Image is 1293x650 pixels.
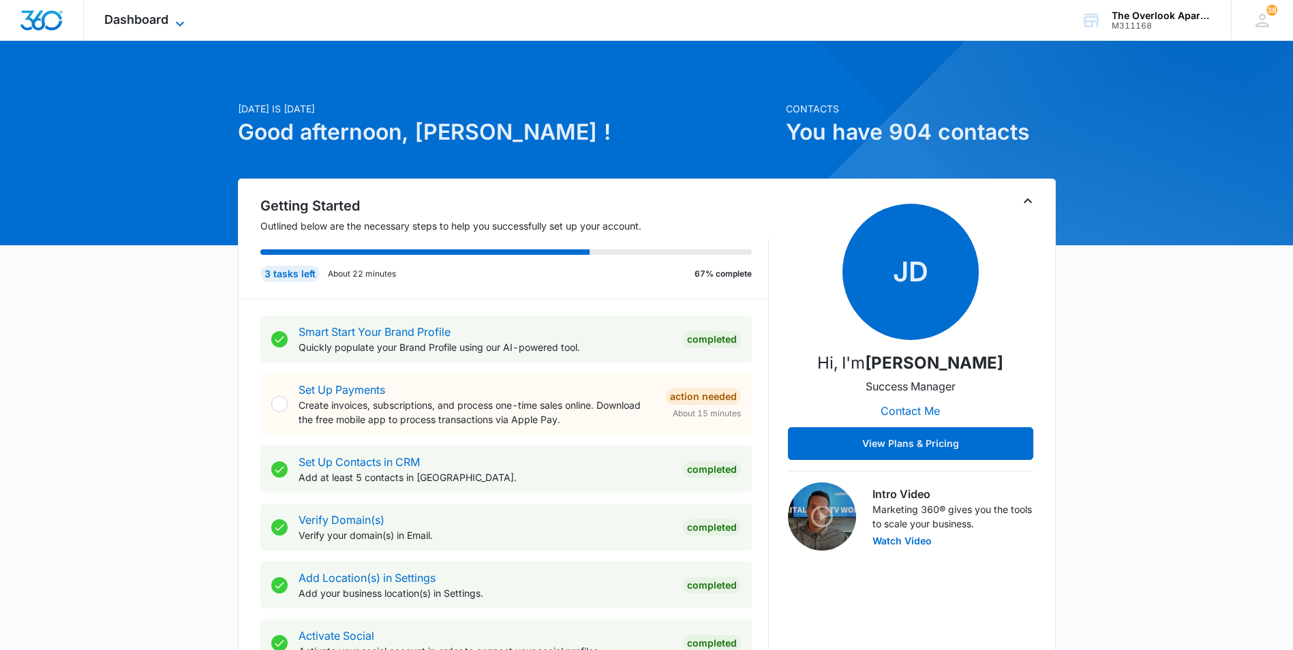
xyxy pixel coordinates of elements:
h3: Intro Video [872,486,1033,502]
p: 67% complete [695,268,752,280]
a: Add Location(s) in Settings [299,571,436,585]
p: Add your business location(s) in Settings. [299,586,672,600]
span: JD [842,204,979,340]
h2: Getting Started [260,196,769,216]
p: Contacts [786,102,1056,116]
div: notifications count [1266,5,1277,16]
span: 38 [1266,5,1277,16]
h1: Good afternoon, [PERSON_NAME] ! [238,116,778,149]
a: Smart Start Your Brand Profile [299,325,451,339]
div: account name [1112,10,1211,21]
button: Watch Video [872,536,932,546]
p: Success Manager [866,378,956,394]
a: Set Up Contacts in CRM [299,455,420,469]
p: Quickly populate your Brand Profile using our AI-powered tool. [299,340,672,354]
span: Dashboard [104,12,168,27]
p: Add at least 5 contacts in [GEOGRAPHIC_DATA]. [299,470,672,484]
div: Completed [683,577,741,593]
div: Completed [683,519,741,536]
h1: You have 904 contacts [786,116,1056,149]
a: Activate Social [299,629,374,643]
div: Completed [683,331,741,347]
div: account id [1112,21,1211,31]
img: Intro Video [788,482,856,551]
button: Toggle Collapse [1020,193,1036,209]
div: Completed [683,461,741,478]
p: About 22 minutes [328,268,396,280]
a: Verify Domain(s) [299,513,384,527]
a: Set Up Payments [299,383,385,397]
button: View Plans & Pricing [788,427,1033,460]
div: 3 tasks left [260,266,320,282]
button: Contact Me [867,394,954,427]
p: Hi, I'm [817,351,1003,375]
p: [DATE] is [DATE] [238,102,778,116]
div: Action Needed [666,388,741,405]
p: Verify your domain(s) in Email. [299,528,672,542]
p: Outlined below are the necessary steps to help you successfully set up your account. [260,219,769,233]
strong: [PERSON_NAME] [865,353,1003,373]
p: Marketing 360® gives you the tools to scale your business. [872,502,1033,531]
span: About 15 minutes [673,407,741,420]
p: Create invoices, subscriptions, and process one-time sales online. Download the free mobile app t... [299,398,655,427]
